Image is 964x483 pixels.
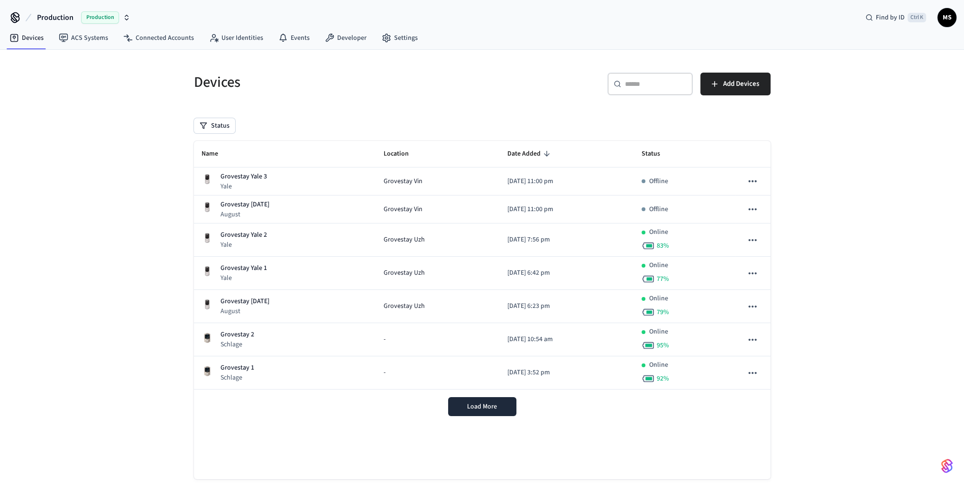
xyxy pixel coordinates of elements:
[2,29,51,46] a: Devices
[37,12,73,23] span: Production
[202,29,271,46] a: User Identities
[202,299,213,310] img: Yale Assure Touchscreen Wifi Smart Lock, Satin Nickel, Front
[51,29,116,46] a: ACS Systems
[649,227,668,237] p: Online
[220,340,254,349] p: Schlage
[507,268,626,278] p: [DATE] 6:42 pm
[271,29,317,46] a: Events
[384,268,425,278] span: Grovestay Uzh
[384,235,425,245] span: Grovestay Uzh
[220,363,254,373] p: Grovestay 1
[220,210,269,219] p: August
[700,73,771,95] button: Add Devices
[657,374,669,383] span: 92 %
[467,402,497,411] span: Load More
[642,147,672,161] span: Status
[317,29,374,46] a: Developer
[202,174,213,185] img: Yale Assure Touchscreen Wifi Smart Lock, Satin Nickel, Front
[507,176,626,186] p: [DATE] 11:00 pm
[938,9,955,26] span: MS
[507,235,626,245] p: [DATE] 7:56 pm
[81,11,119,24] span: Production
[657,341,669,350] span: 95 %
[384,334,386,344] span: -
[858,9,934,26] div: Find by IDCtrl K
[202,266,213,277] img: Yale Assure Touchscreen Wifi Smart Lock, Satin Nickel, Front
[448,397,516,416] button: Load More
[384,301,425,311] span: Grovestay Uzh
[941,458,953,474] img: SeamLogoGradient.69752ec5.svg
[507,334,626,344] p: [DATE] 10:54 am
[220,200,269,210] p: Grovestay [DATE]
[202,147,230,161] span: Name
[194,73,477,92] h5: Devices
[202,332,213,344] img: Schlage Sense Smart Deadbolt with Camelot Trim, Front
[220,230,267,240] p: Grovestay Yale 2
[507,301,626,311] p: [DATE] 6:23 pm
[202,365,213,377] img: Schlage Sense Smart Deadbolt with Camelot Trim, Front
[649,327,668,337] p: Online
[220,373,254,382] p: Schlage
[937,8,956,27] button: MS
[384,147,421,161] span: Location
[876,13,905,22] span: Find by ID
[384,368,386,378] span: -
[649,260,668,270] p: Online
[202,232,213,244] img: Yale Assure Touchscreen Wifi Smart Lock, Satin Nickel, Front
[657,307,669,317] span: 79 %
[374,29,425,46] a: Settings
[194,141,771,390] table: sticky table
[723,78,759,90] span: Add Devices
[220,297,269,307] p: Grovestay [DATE]
[507,204,626,214] p: [DATE] 11:00 pm
[220,273,267,283] p: Yale
[220,182,267,191] p: Yale
[649,294,668,304] p: Online
[220,307,269,316] p: August
[194,118,235,133] button: Status
[220,330,254,340] p: Grovestay 2
[220,263,267,273] p: Grovestay Yale 1
[116,29,202,46] a: Connected Accounts
[507,147,553,161] span: Date Added
[384,176,422,186] span: Grovestay Vin
[649,176,668,186] p: Offline
[657,241,669,251] span: 83 %
[220,240,267,250] p: Yale
[649,204,668,214] p: Offline
[657,274,669,284] span: 77 %
[384,204,422,214] span: Grovestay Vin
[220,172,267,182] p: Grovestay Yale 3
[202,202,213,213] img: Yale Assure Touchscreen Wifi Smart Lock, Satin Nickel, Front
[908,13,926,22] span: Ctrl K
[507,368,626,378] p: [DATE] 3:52 pm
[649,360,668,370] p: Online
